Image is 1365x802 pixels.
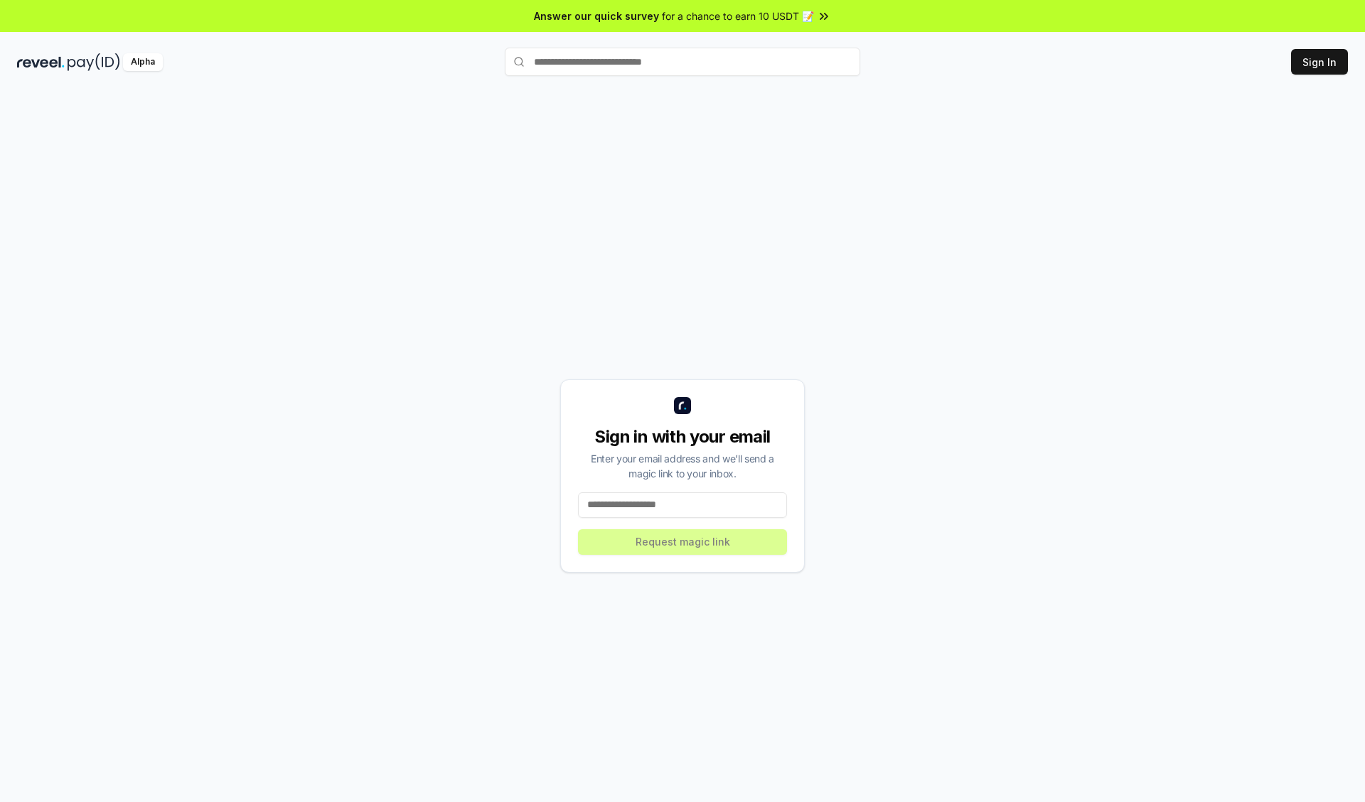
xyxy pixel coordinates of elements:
div: Sign in with your email [578,426,787,448]
span: for a chance to earn 10 USDT 📝 [662,9,814,23]
span: Answer our quick survey [534,9,659,23]
div: Enter your email address and we’ll send a magic link to your inbox. [578,451,787,481]
img: reveel_dark [17,53,65,71]
div: Alpha [123,53,163,71]
img: logo_small [674,397,691,414]
button: Sign In [1291,49,1348,75]
img: pay_id [68,53,120,71]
